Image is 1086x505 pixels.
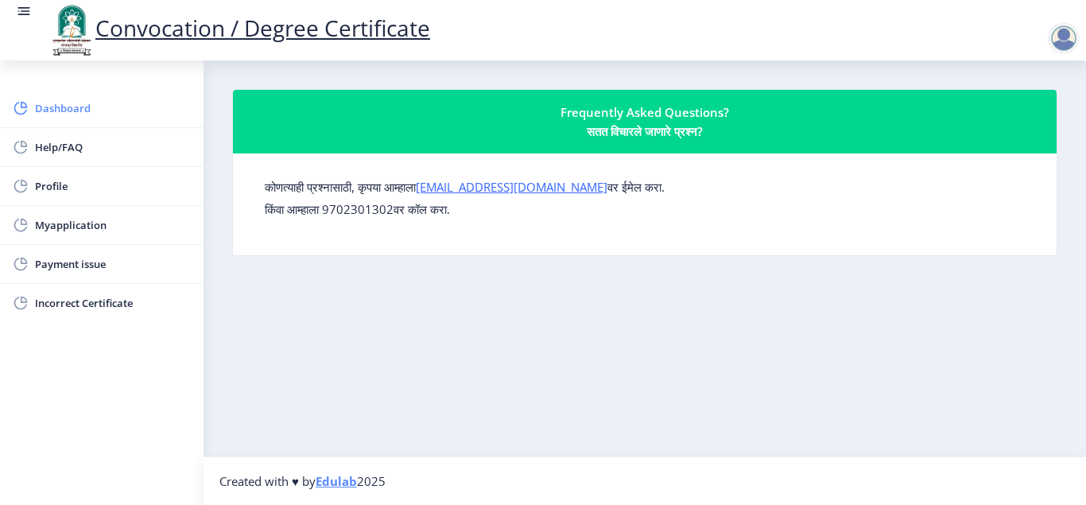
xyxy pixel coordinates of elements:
[35,177,191,196] span: Profile
[35,216,191,235] span: Myapplication
[252,103,1038,141] div: Frequently Asked Questions? सतत विचारले जाणारे प्रश्न?
[35,254,191,274] span: Payment issue
[219,473,386,489] span: Created with ♥ by 2025
[35,293,191,313] span: Incorrect Certificate
[48,13,430,43] a: Convocation / Degree Certificate
[35,99,191,118] span: Dashboard
[316,473,357,489] a: Edulab
[48,3,95,57] img: logo
[416,179,607,195] a: [EMAIL_ADDRESS][DOMAIN_NAME]
[265,179,665,195] label: कोणत्याही प्रश्नासाठी, कृपया आम्हाला वर ईमेल करा.
[265,201,1025,217] p: किंवा आम्हाला 9702301302वर कॉल करा.
[35,138,191,157] span: Help/FAQ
